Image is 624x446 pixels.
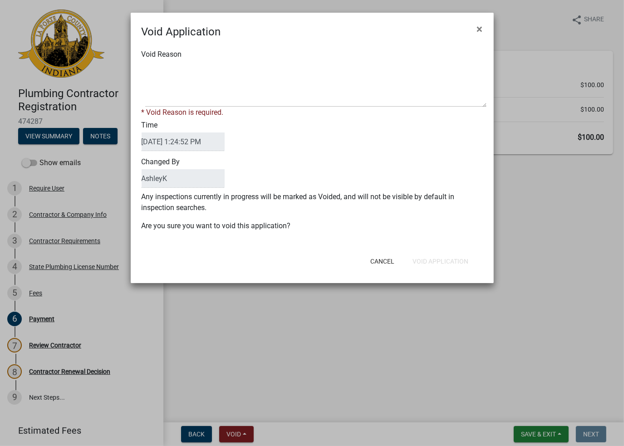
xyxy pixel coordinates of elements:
[405,253,476,270] button: Void Application
[142,132,225,151] input: DateTime
[142,191,483,213] p: Any inspections currently in progress will be marked as Voided, and will not be visible by defaul...
[142,51,182,58] label: Void Reason
[363,253,402,270] button: Cancel
[470,16,490,42] button: Close
[142,24,221,40] h4: Void Application
[477,23,483,35] span: ×
[142,221,483,231] p: Are you sure you want to void this application?
[142,122,225,151] label: Time
[142,107,483,118] div: * Void Reason is required.
[145,62,486,107] textarea: Void Reason
[142,169,225,188] input: ClosedBy
[142,158,225,188] label: Changed By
